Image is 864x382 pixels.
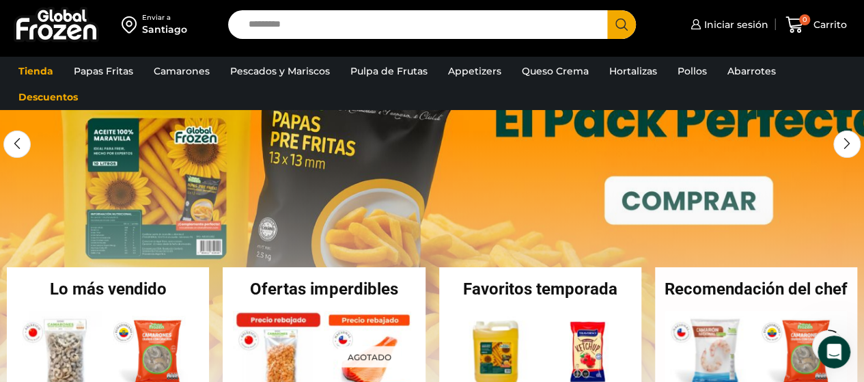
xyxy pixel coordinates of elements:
span: 0 [799,14,810,25]
a: Iniciar sesión [687,11,768,38]
span: Iniciar sesión [701,18,768,31]
a: Queso Crema [515,58,596,84]
a: Appetizers [441,58,508,84]
a: Abarrotes [721,58,783,84]
a: Pulpa de Frutas [344,58,434,84]
a: Pollos [671,58,714,84]
h2: Favoritos temporada [439,281,641,297]
a: Descuentos [12,84,85,110]
h2: Lo más vendido [7,281,209,297]
a: 0 Carrito [782,9,850,41]
a: Hortalizas [602,58,664,84]
p: Agotado [338,346,401,367]
h2: Ofertas imperdibles [223,281,425,297]
h2: Recomendación del chef [655,281,857,297]
div: Santiago [142,23,187,36]
img: address-field-icon.svg [122,13,142,36]
div: Previous slide [3,131,31,158]
a: Pescados y Mariscos [223,58,337,84]
span: Carrito [810,18,847,31]
div: Enviar a [142,13,187,23]
iframe: Intercom live chat [818,336,850,368]
a: Papas Fritas [67,58,140,84]
div: Next slide [833,131,861,158]
a: Tienda [12,58,60,84]
button: Search button [607,10,636,39]
a: Camarones [147,58,217,84]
